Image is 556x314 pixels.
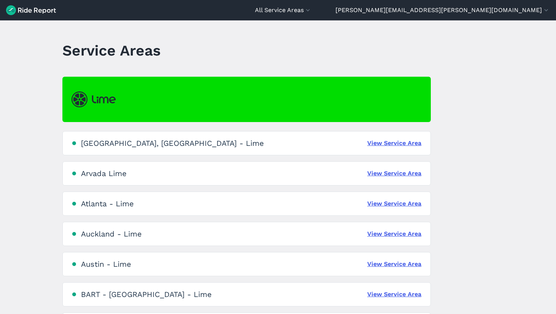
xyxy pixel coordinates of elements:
button: All Service Areas [255,6,312,15]
div: Atlanta - Lime [81,199,134,208]
a: View Service Area [367,139,421,148]
button: [PERSON_NAME][EMAIL_ADDRESS][PERSON_NAME][DOMAIN_NAME] [335,6,550,15]
div: Auckland - Lime [81,229,142,238]
div: Austin - Lime [81,260,131,269]
a: View Service Area [367,169,421,178]
div: [GEOGRAPHIC_DATA], [GEOGRAPHIC_DATA] - Lime [81,139,264,148]
a: View Service Area [367,229,421,238]
div: BART - [GEOGRAPHIC_DATA] - Lime [81,290,212,299]
a: View Service Area [367,290,421,299]
img: Lime [71,91,116,107]
div: Arvada Lime [81,169,127,178]
h1: Service Areas [62,40,161,61]
a: View Service Area [367,260,421,269]
img: Ride Report [6,5,56,15]
a: View Service Area [367,199,421,208]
